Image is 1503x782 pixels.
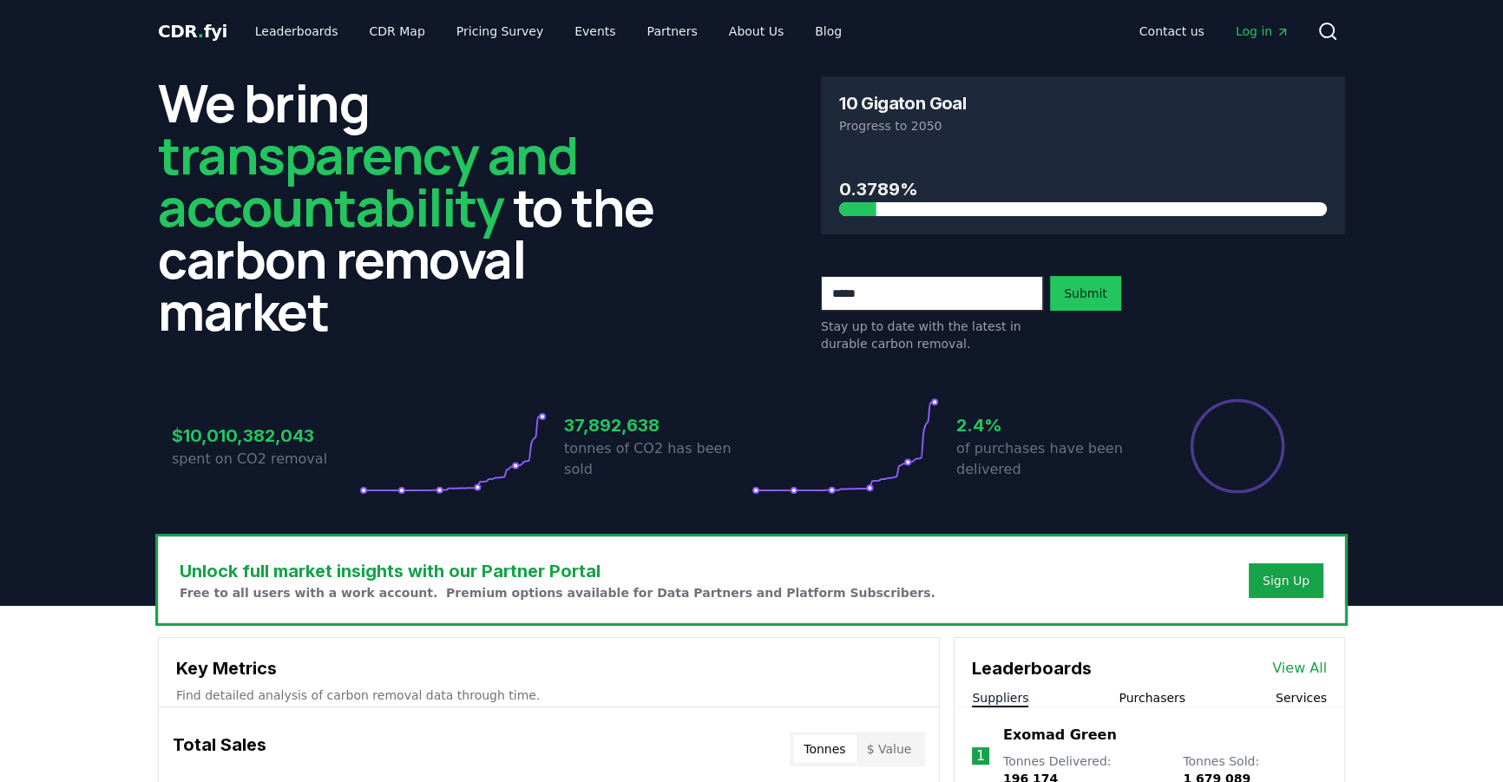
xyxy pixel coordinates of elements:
[633,16,712,47] a: Partners
[1119,689,1185,706] button: Purchasers
[158,76,682,337] h2: We bring to the carbon removal market
[158,21,227,42] span: CDR fyi
[180,584,935,601] p: Free to all users with a work account. Premium options available for Data Partners and Platform S...
[821,318,1043,352] p: Stay up to date with the latest in durable carbon removal.
[976,746,985,766] p: 1
[1272,658,1327,679] a: View All
[839,95,966,112] h3: 10 Gigaton Goal
[956,412,1144,438] h3: 2.4%
[172,423,359,449] h3: $10,010,382,043
[1263,572,1309,589] a: Sign Up
[176,655,922,681] h3: Key Metrics
[198,21,204,42] span: .
[956,438,1144,480] p: of purchases have been delivered
[561,16,629,47] a: Events
[839,117,1327,135] p: Progress to 2050
[241,16,856,47] nav: Main
[564,438,751,480] p: tonnes of CO2 has been sold
[793,735,856,763] button: Tonnes
[972,655,1092,681] h3: Leaderboards
[443,16,557,47] a: Pricing Survey
[564,412,751,438] h3: 37,892,638
[972,689,1028,706] button: Suppliers
[1222,16,1303,47] a: Log in
[1276,689,1327,706] button: Services
[176,687,922,704] p: Find detailed analysis of carbon removal data through time.
[857,735,922,763] button: $ Value
[1126,16,1303,47] nav: Main
[839,176,1327,202] h3: 0.3789%
[356,16,439,47] a: CDR Map
[715,16,797,47] a: About Us
[801,16,856,47] a: Blog
[1126,16,1218,47] a: Contact us
[1249,563,1323,598] button: Sign Up
[158,19,227,43] a: CDR.fyi
[172,449,359,470] p: spent on CO2 removal
[1050,276,1121,311] button: Submit
[1003,725,1117,746] a: Exomad Green
[180,558,935,584] h3: Unlock full market insights with our Partner Portal
[173,732,266,766] h3: Total Sales
[241,16,352,47] a: Leaderboards
[158,119,577,242] span: transparency and accountability
[1236,23,1290,40] span: Log in
[1189,398,1286,495] div: Percentage of sales delivered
